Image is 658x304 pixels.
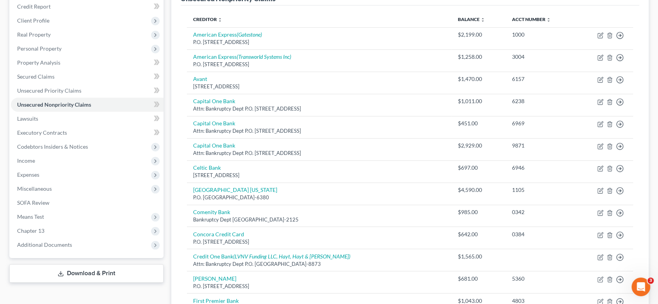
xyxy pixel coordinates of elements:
[11,84,164,98] a: Unsecured Priority Claims
[512,97,570,105] div: 6238
[17,185,52,192] span: Miscellaneous
[17,59,60,66] span: Property Analysis
[193,53,291,60] a: American Express(Transworld Systems Inc)
[17,241,72,248] span: Additional Documents
[193,120,235,127] a: Capital One Bank
[233,253,350,260] i: (LVNV Funding LLC, Hayt, Hayt & [PERSON_NAME])
[17,45,62,52] span: Personal Property
[17,115,38,122] span: Lawsuits
[512,53,570,61] div: 3004
[193,105,445,112] div: Attn: Bankruptcy Dept P.O. [STREET_ADDRESS]
[193,194,445,201] div: P.O. [GEOGRAPHIC_DATA]-6380
[512,31,570,39] div: 1000
[11,126,164,140] a: Executory Contracts
[193,76,207,82] a: Avant
[512,208,570,216] div: 0342
[17,129,67,136] span: Executory Contracts
[237,31,262,38] i: (Gatestone)
[17,31,51,38] span: Real Property
[17,143,88,150] span: Codebtors Insiders & Notices
[17,227,44,234] span: Chapter 13
[9,264,164,283] a: Download & Print
[458,75,500,83] div: $1,470.00
[458,275,500,283] div: $681.00
[512,275,570,283] div: 5360
[458,142,500,149] div: $2,929.00
[17,213,44,220] span: Means Test
[512,164,570,172] div: 6946
[458,119,500,127] div: $451.00
[458,53,500,61] div: $1,258.00
[17,17,49,24] span: Client Profile
[512,230,570,238] div: 0384
[458,230,500,238] div: $642.00
[193,39,445,46] div: P.O. [STREET_ADDRESS]
[17,73,55,80] span: Secured Claims
[17,199,49,206] span: SOFA Review
[11,196,164,210] a: SOFA Review
[458,16,485,22] a: Balance unfold_more
[193,216,445,223] div: Bankruptcy Dept [GEOGRAPHIC_DATA]-2125
[193,83,445,90] div: [STREET_ADDRESS]
[512,119,570,127] div: 6969
[546,18,551,22] i: unfold_more
[193,297,239,304] a: First Premier Bank
[458,208,500,216] div: $985.00
[17,3,51,10] span: Credit Report
[193,253,350,260] a: Credit One Bank(LVNV Funding LLC, Hayt, Hayt & [PERSON_NAME])
[17,87,81,94] span: Unsecured Priority Claims
[193,31,262,38] a: American Express(Gatestone)
[193,164,221,171] a: Celtic Bank
[632,278,650,296] iframe: Intercom live chat
[458,186,500,194] div: $4,590.00
[17,101,91,108] span: Unsecured Nonpriority Claims
[193,186,277,193] a: [GEOGRAPHIC_DATA] [US_STATE]
[193,209,230,215] a: Comenity Bank
[17,171,39,178] span: Expenses
[11,70,164,84] a: Secured Claims
[11,112,164,126] a: Lawsuits
[193,142,235,149] a: Capital One Bank
[193,149,445,157] div: Attn: Bankruptcy Dept P.O. [STREET_ADDRESS]
[193,283,445,290] div: P.O. [STREET_ADDRESS]
[11,56,164,70] a: Property Analysis
[11,98,164,112] a: Unsecured Nonpriority Claims
[647,278,654,284] span: 3
[458,31,500,39] div: $2,199.00
[218,18,222,22] i: unfold_more
[193,127,445,135] div: Attn: Bankruptcy Dept P.O. [STREET_ADDRESS]
[17,157,35,164] span: Income
[193,238,445,246] div: P.O. [STREET_ADDRESS]
[193,16,222,22] a: Creditor unfold_more
[193,231,244,237] a: Concora Credit Card
[193,260,445,268] div: Attn: Bankruptcy Dept P.O. [GEOGRAPHIC_DATA]-8873
[193,61,445,68] div: P.O. [STREET_ADDRESS]
[512,16,551,22] a: Acct Number unfold_more
[512,142,570,149] div: 9871
[512,186,570,194] div: 1105
[458,97,500,105] div: $1,011.00
[512,75,570,83] div: 6157
[193,275,236,282] a: [PERSON_NAME]
[193,172,445,179] div: [STREET_ADDRESS]
[237,53,291,60] i: (Transworld Systems Inc)
[193,98,235,104] a: Capital One Bank
[480,18,485,22] i: unfold_more
[458,164,500,172] div: $697.00
[458,253,500,260] div: $1,565.00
